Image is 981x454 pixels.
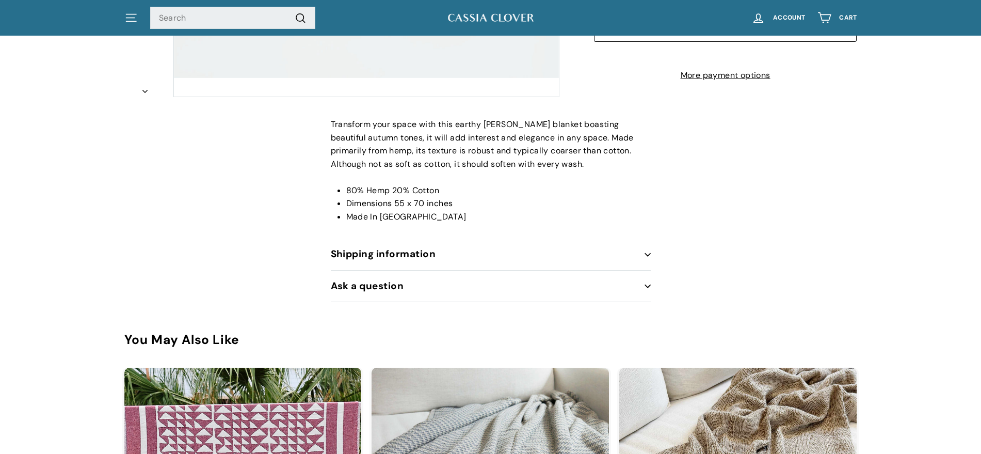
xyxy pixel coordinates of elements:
[150,7,315,29] input: Search
[346,184,651,197] li: 80% Hemp 20% Cotton
[346,197,651,210] li: Dimensions 55 x 70 inches
[331,239,651,270] button: Shipping information
[594,69,857,82] a: More payment options
[124,79,166,98] button: Next
[773,14,805,21] span: Account
[839,14,857,21] span: Cart
[331,271,651,302] button: Ask a question
[811,3,863,33] a: Cart
[745,3,811,33] a: Account
[346,210,651,224] li: Made In [GEOGRAPHIC_DATA]
[124,333,857,347] div: You May Also Like
[331,118,651,170] p: Transform your space with this earthy [PERSON_NAME] blanket boasting beautiful autumn tones, it w...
